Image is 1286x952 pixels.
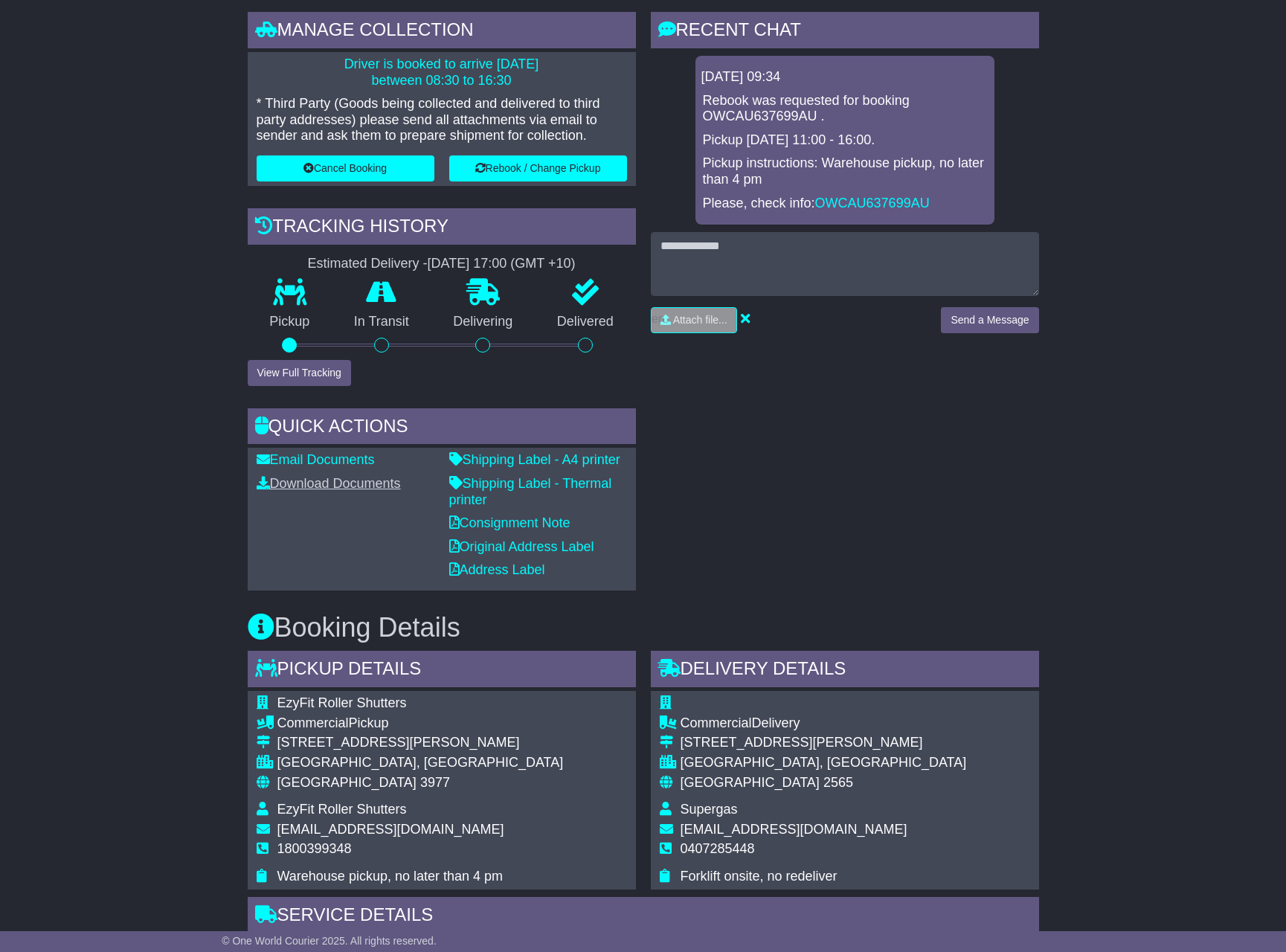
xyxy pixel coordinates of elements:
div: Delivery [681,715,967,732]
p: Rebook was requested for booking OWCAU637699AU . [703,93,987,125]
span: 3977 [420,775,450,790]
h3: Booking Details [248,613,1039,643]
a: Consignment Note [449,515,570,530]
p: Please, check info: [703,196,987,212]
div: Manage collection [248,12,636,52]
button: Rebook / Change Pickup [449,155,627,181]
p: Driver is booked to arrive [DATE] between 08:30 to 16:30 [257,57,627,89]
div: [DATE] 17:00 (GMT +10) [428,256,576,272]
span: Forklift onsite, no redeliver [681,869,837,884]
div: RECENT CHAT [651,12,1039,52]
span: EzyFit Roller Shutters [277,802,407,817]
a: Address Label [449,562,545,577]
span: Commercial [277,715,349,730]
div: Pickup Details [248,651,636,691]
div: [STREET_ADDRESS][PERSON_NAME] [277,735,564,751]
button: Cancel Booking [257,155,434,181]
span: © One World Courier 2025. All rights reserved. [222,935,437,947]
span: 2565 [823,775,853,790]
div: [GEOGRAPHIC_DATA], [GEOGRAPHIC_DATA] [681,755,967,771]
span: Warehouse pickup, no later than 4 pm [277,869,504,884]
div: Delivery Details [651,651,1039,691]
button: Send a Message [941,307,1038,333]
span: 1800399348 [277,841,352,856]
span: [EMAIL_ADDRESS][DOMAIN_NAME] [277,822,504,837]
div: [STREET_ADDRESS][PERSON_NAME] [681,735,967,751]
a: OWCAU637699AU [815,196,930,210]
div: Quick Actions [248,408,636,448]
p: Delivered [535,314,636,330]
span: [GEOGRAPHIC_DATA] [277,775,417,790]
p: Pickup [DATE] 11:00 - 16:00. [703,132,987,149]
span: EzyFit Roller Shutters [277,695,407,710]
div: [DATE] 09:34 [701,69,988,86]
button: View Full Tracking [248,360,351,386]
div: Service Details [248,897,1039,937]
p: Pickup instructions: Warehouse pickup, no later than 4 pm [703,155,987,187]
div: [GEOGRAPHIC_DATA], [GEOGRAPHIC_DATA] [277,755,564,771]
a: Shipping Label - Thermal printer [449,476,612,507]
p: Delivering [431,314,536,330]
div: Tracking history [248,208,636,248]
span: [GEOGRAPHIC_DATA] [681,775,820,790]
a: Shipping Label - A4 printer [449,452,620,467]
div: Pickup [277,715,564,732]
span: Supergas [681,802,738,817]
a: Email Documents [257,452,375,467]
p: * Third Party (Goods being collected and delivered to third party addresses) please send all atta... [257,96,627,144]
a: Download Documents [257,476,401,491]
span: Commercial [681,715,752,730]
p: In Transit [332,314,431,330]
p: Pickup [248,314,332,330]
span: 0407285448 [681,841,755,856]
div: Estimated Delivery - [248,256,636,272]
a: Original Address Label [449,539,594,554]
span: [EMAIL_ADDRESS][DOMAIN_NAME] [681,822,907,837]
